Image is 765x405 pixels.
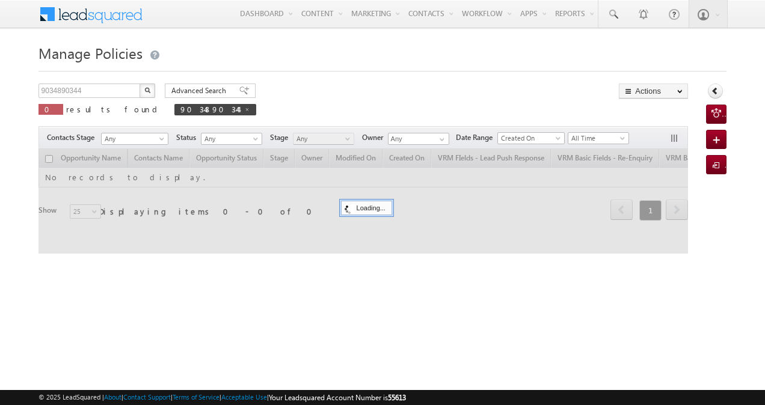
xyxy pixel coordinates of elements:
span: Owner [362,132,388,143]
button: Actions [619,84,688,99]
span: Any [293,133,351,144]
span: 0 [45,104,57,114]
input: Type to Search [388,133,449,145]
span: Any [102,133,164,144]
span: © 2025 LeadSquared | | | | | [38,392,406,403]
a: Any [101,133,168,145]
span: Advanced Search [171,85,230,96]
span: 55613 [388,393,406,402]
a: Any [293,133,354,145]
div: Loading... [341,201,392,215]
a: Any [201,133,262,145]
span: Created On [498,133,561,144]
span: Manage Policies [38,43,143,62]
a: All Time [568,132,629,144]
span: Contacts Stage [47,132,99,143]
span: Any [201,133,259,144]
span: All Time [568,133,625,144]
span: Stage [270,132,293,143]
span: results found [66,104,162,114]
span: Date Range [456,132,497,143]
a: Acceptable Use [221,393,267,401]
a: Show All Items [433,133,448,145]
a: Terms of Service [173,393,220,401]
a: About [104,393,121,401]
a: Contact Support [123,393,171,401]
a: Created On [497,132,565,144]
span: Status [176,132,201,143]
img: Search [144,87,150,93]
span: 9034890344 [180,104,238,114]
span: Your Leadsquared Account Number is [269,393,406,402]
